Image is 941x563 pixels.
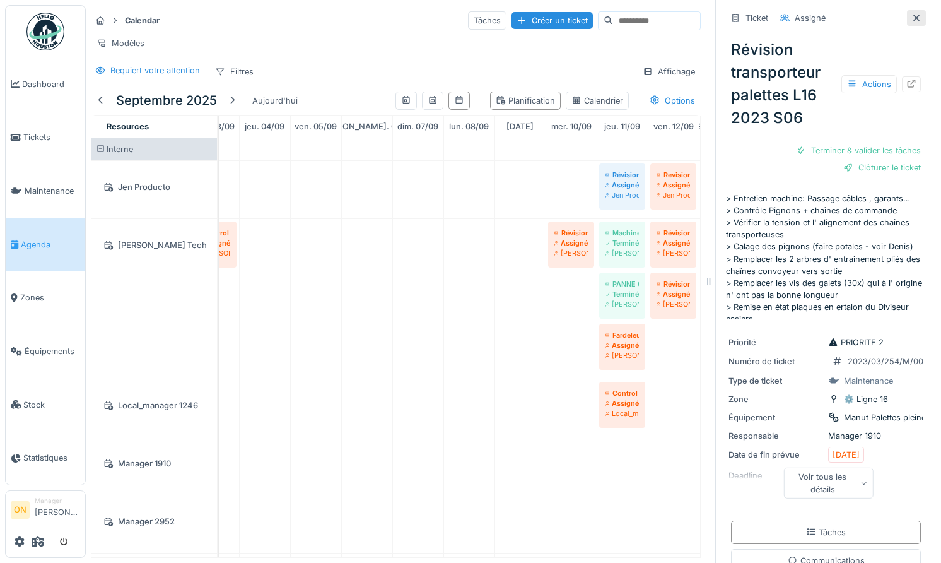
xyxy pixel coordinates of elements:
[728,430,823,442] div: Responsable
[605,388,639,398] div: Control éléctrique
[601,118,643,135] a: 11 septembre 2025
[838,159,926,176] div: Clôturer le ticket
[107,145,133,154] span: Interne
[728,393,823,405] div: Zone
[844,375,893,387] div: Maintenance
[806,526,846,538] div: Tâches
[605,170,639,180] div: Révision transporteur palettes L16 2023 S06
[728,412,823,424] div: Équipement
[644,92,701,110] div: Options
[657,170,690,180] div: Revision contimeta L16 2023 S06
[242,118,288,135] a: 4 septembre 2025
[605,228,639,238] div: Machine bloqué
[6,57,85,111] a: Dashboard
[116,93,217,108] h5: septembre 2025
[511,12,593,29] div: Créer un ticket
[657,180,690,190] div: Assigné
[605,340,639,350] div: Assigné
[99,237,209,253] div: [PERSON_NAME] Tech
[605,299,639,309] div: [PERSON_NAME] Tech
[726,193,926,319] p: > Entretien machine: Passage câbles , garants… > Contrôle Pignons + chaînes de commande > Vérifie...
[728,430,923,442] div: Manager 1910
[791,142,926,159] div: Terminer & valider les tâches
[23,452,80,464] span: Statistiques
[394,118,441,135] a: 7 septembre 2025
[22,78,80,90] span: Dashboard
[23,399,80,411] span: Stock
[91,34,150,52] div: Modèles
[99,456,209,471] div: Manager 1910
[657,248,690,258] div: [PERSON_NAME] Tech
[99,514,209,530] div: Manager 2952
[548,118,595,135] a: 10 septembre 2025
[554,238,588,248] div: Assigné
[728,375,823,387] div: Type de ticket
[637,62,701,81] div: Affichage
[844,412,930,424] div: Manut Palettes pleines
[35,496,80,523] li: [PERSON_NAME]
[657,279,690,289] div: Révision étiqueteuse L16 2023 S06
[6,432,85,485] a: Statistiques
[23,131,80,143] span: Tickets
[605,350,639,360] div: [PERSON_NAME] Tech
[728,355,823,367] div: Numéro de ticket
[209,62,259,81] div: Filtres
[6,324,85,378] a: Équipements
[316,118,418,135] a: 6 septembre 2025
[25,345,80,357] span: Équipements
[571,95,623,107] div: Calendrier
[468,11,506,30] div: Tâches
[728,336,823,348] div: Priorité
[6,164,85,218] a: Maintenance
[503,118,537,135] a: 9 septembre 2025
[26,13,64,50] img: Badge_color-CXgf-gQk.svg
[554,228,588,238] div: Révision plalettiseur L16 2023 S06
[657,289,690,299] div: Assigné
[605,180,639,190] div: Assigné
[496,95,555,107] div: Planification
[35,496,80,506] div: Manager
[605,330,639,340] div: Fardeleuse et Embarquetteuse REVISION S 04 2023
[833,449,860,461] div: [DATE]
[20,292,80,304] span: Zones
[247,92,303,109] div: Aujourd'hui
[554,248,588,258] div: [PERSON_NAME] Tech
[446,118,492,135] a: 8 septembre 2025
[25,185,80,197] span: Maintenance
[99,179,209,195] div: Jen Producto
[728,449,823,461] div: Date de fin prévue
[6,218,85,271] a: Agenda
[848,355,937,367] div: 2023/03/254/M/00021
[291,118,340,135] a: 5 septembre 2025
[605,408,639,418] div: Local_manager 1246
[11,496,80,526] a: ON Manager[PERSON_NAME]
[844,393,888,405] div: ⚙️ Ligne 16
[6,271,85,325] a: Zones
[745,12,768,24] div: Ticket
[21,239,80,251] span: Agenda
[605,238,639,248] div: Terminé
[605,190,639,200] div: Jen Producto
[841,75,897,93] div: Actions
[110,64,200,76] div: Requiert votre attention
[783,468,874,498] div: Voir tous les détails
[726,33,926,134] div: Révision transporteur palettes L16 2023 S06
[605,279,639,289] div: PANNE CAMION
[107,122,149,131] span: Resources
[6,378,85,432] a: Stock
[657,238,690,248] div: Assigné
[99,398,209,413] div: Local_manager 1246
[605,398,639,408] div: Assigné
[657,299,690,309] div: [PERSON_NAME] Tech
[120,15,165,27] strong: Calendar
[657,190,690,200] div: Jen Producto
[605,248,639,258] div: [PERSON_NAME] Tech
[11,501,30,519] li: ON
[657,228,690,238] div: Révision encaisseuse L16 2023 S06
[650,118,697,135] a: 12 septembre 2025
[795,12,826,24] div: Assigné
[828,336,884,348] div: PRIORITE 2
[6,111,85,165] a: Tickets
[605,289,639,299] div: Terminé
